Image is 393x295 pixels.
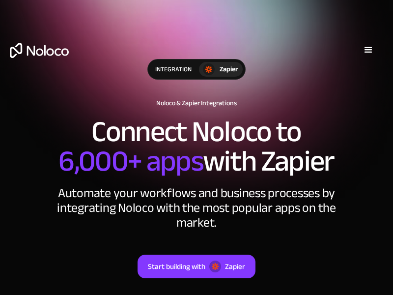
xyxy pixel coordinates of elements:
[225,260,245,273] div: Zapier
[354,35,383,65] div: menu
[58,134,203,189] span: 6,000+ apps
[10,117,383,176] h2: Connect Noloco to ‍ with Zapier
[49,186,344,230] div: Automate your workflows and business processes by integrating Noloco with the most popular apps o...
[138,255,255,278] a: Start building withZapier
[10,43,69,58] a: home
[148,260,205,273] div: Start building with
